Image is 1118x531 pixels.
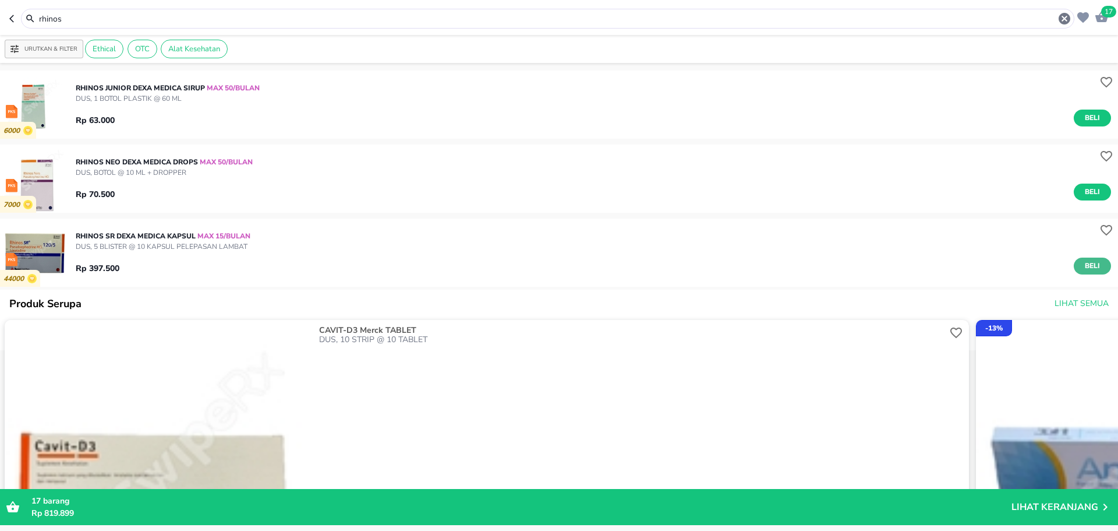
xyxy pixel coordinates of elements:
[3,201,23,209] p: 7000
[1055,297,1109,311] span: Lihat Semua
[85,40,123,58] div: Ethical
[205,83,260,93] span: MAX 50/BULAN
[86,44,123,54] span: Ethical
[76,114,115,126] p: Rp 63.000
[1101,6,1116,17] span: 17
[76,157,253,167] p: RHINOS NEO Dexa Medica DROPS
[31,495,1011,507] p: barang
[24,45,77,54] p: Urutkan & Filter
[76,241,250,252] p: DUS, 5 BLISTER @ 10 KAPSUL PELEPASAN LAMBAT
[76,188,115,201] p: Rp 70.500
[3,275,27,283] p: 44000
[128,40,157,58] div: OTC
[3,126,23,135] p: 6000
[76,83,260,93] p: RHINOS JUNIOR Dexa Medica SIRUP
[128,44,157,54] span: OTC
[1074,110,1111,126] button: Beli
[6,253,17,266] img: prekursor-icon.04a7e01b.svg
[1074,258,1111,275] button: Beli
[31,508,74,519] span: Rp 819.899
[76,262,119,275] p: Rp 397.500
[1092,7,1109,25] button: 17
[319,326,944,335] p: CAVIT-D3 Merck TABLET
[1050,293,1111,315] button: Lihat Semua
[1082,186,1102,198] span: Beli
[76,93,260,104] p: DUS, 1 BOTOL PLASTIK @ 60 ML
[319,335,947,344] p: DUS, 10 STRIP @ 10 TABLET
[38,13,1057,25] input: Cari 4000+ produk di sini
[6,105,17,118] img: prekursor-icon.04a7e01b.svg
[985,323,1003,333] p: - 13 %
[1082,260,1102,272] span: Beli
[31,495,41,507] span: 17
[161,40,228,58] div: Alat Kesehatan
[76,231,250,241] p: RHINOS SR Dexa Medica KAPSUL
[1074,184,1111,201] button: Beli
[1082,112,1102,124] span: Beli
[76,167,253,178] p: DUS, BOTOL @ 10 ML + DROPPER
[196,231,250,241] span: MAX 15/BULAN
[161,44,227,54] span: Alat Kesehatan
[5,40,83,58] button: Urutkan & Filter
[6,179,17,192] img: prekursor-icon.04a7e01b.svg
[198,157,253,167] span: MAX 50/BULAN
